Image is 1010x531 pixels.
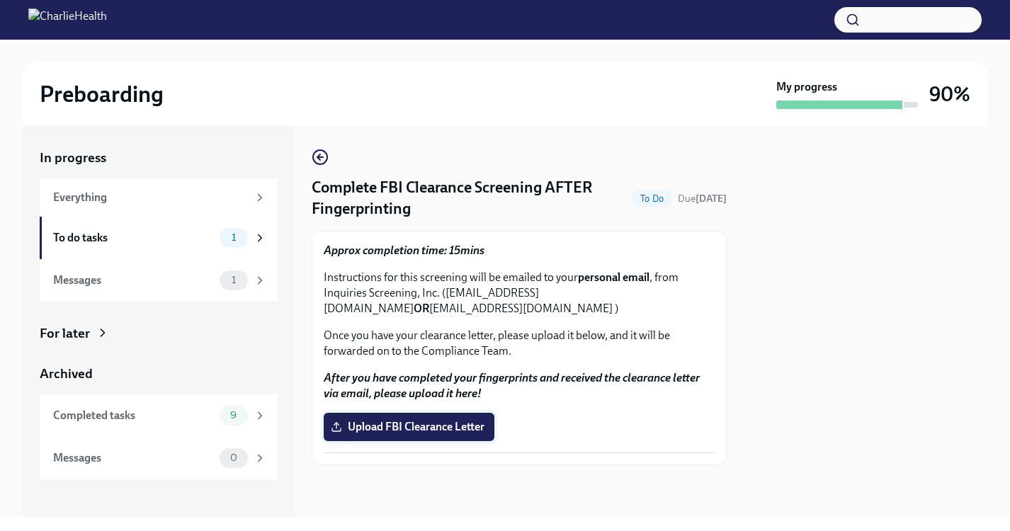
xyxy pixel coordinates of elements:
strong: My progress [776,79,837,95]
p: Instructions for this screening will be emailed to your , from Inquiries Screening, Inc. ([EMAIL_... [324,270,715,316]
span: 9 [222,410,245,421]
span: September 8th, 2025 09:00 [678,192,727,205]
p: Once you have your clearance letter, please upload it below, and it will be forwarded on to the C... [324,328,715,359]
span: 0 [222,452,246,463]
span: Due [678,193,727,205]
strong: Approx completion time: 15mins [324,244,484,257]
div: Messages [53,273,214,288]
a: Messages0 [40,437,278,479]
div: Completed tasks [53,408,214,423]
strong: After you have completed your fingerprints and received the clearance letter via email, please up... [324,371,700,400]
div: Everything [53,190,248,205]
a: Everything [40,178,278,217]
h4: Complete FBI Clearance Screening AFTER Fingerprinting [312,177,626,219]
span: 1 [223,232,244,243]
strong: OR [414,302,429,315]
div: To do tasks [53,230,214,246]
h2: Preboarding [40,80,164,108]
h3: 90% [929,81,970,107]
strong: [DATE] [696,193,727,205]
a: In progress [40,149,278,167]
img: CharlieHealth [28,8,107,31]
a: Completed tasks9 [40,394,278,437]
a: For later [40,324,278,343]
a: To do tasks1 [40,217,278,259]
span: To Do [632,193,672,204]
strong: personal email [578,270,649,284]
span: 1 [223,275,244,285]
div: For later [40,324,90,343]
div: Messages [53,450,214,466]
a: Archived [40,365,278,383]
a: Messages1 [40,259,278,302]
label: Upload FBI Clearance Letter [324,413,494,441]
span: Upload FBI Clearance Letter [334,420,484,434]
